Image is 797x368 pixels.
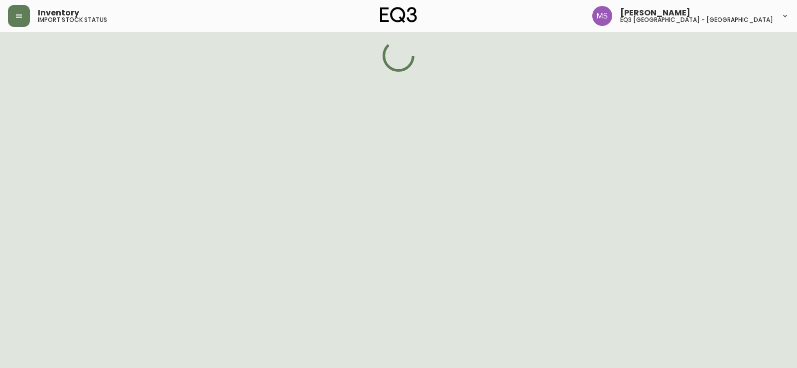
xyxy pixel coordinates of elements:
[620,17,773,23] h5: eq3 [GEOGRAPHIC_DATA] - [GEOGRAPHIC_DATA]
[620,9,690,17] span: [PERSON_NAME]
[38,9,79,17] span: Inventory
[592,6,612,26] img: 1b6e43211f6f3cc0b0729c9049b8e7af
[38,17,107,23] h5: import stock status
[380,7,417,23] img: logo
